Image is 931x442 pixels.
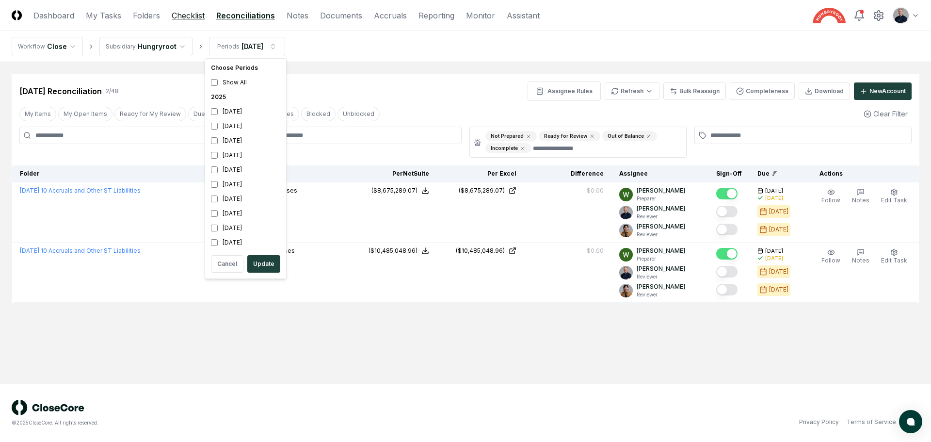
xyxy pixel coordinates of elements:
div: [DATE] [207,177,284,192]
div: [DATE] [207,235,284,250]
div: [DATE] [207,148,284,163]
div: [DATE] [207,119,284,133]
div: [DATE] [207,163,284,177]
div: Show All [207,75,284,90]
div: [DATE] [207,192,284,206]
div: [DATE] [207,206,284,221]
div: [DATE] [207,221,284,235]
div: 2025 [207,90,284,104]
div: Choose Periods [207,61,284,75]
button: Cancel [211,255,243,273]
div: [DATE] [207,104,284,119]
button: Update [247,255,280,273]
div: [DATE] [207,133,284,148]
